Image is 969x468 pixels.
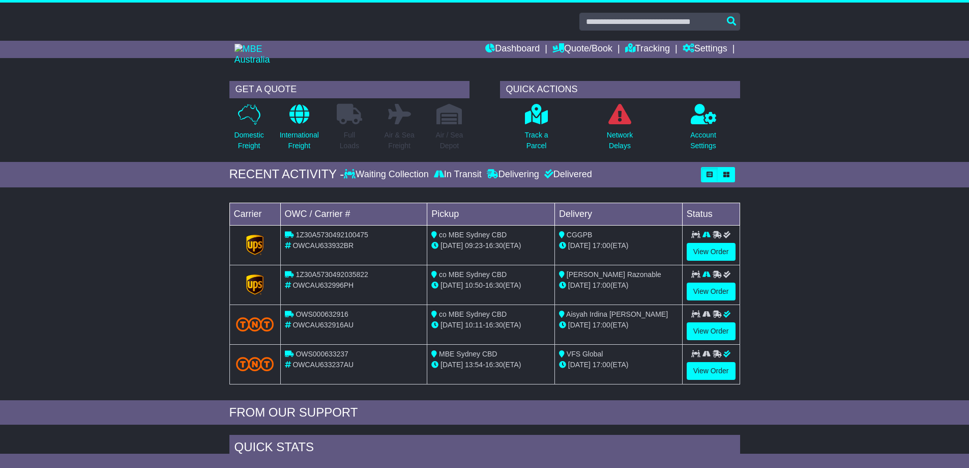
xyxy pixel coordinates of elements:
span: 16:30 [485,241,503,250]
span: 17:00 [593,321,610,329]
span: OWS000633237 [296,350,348,358]
span: [DATE] [568,241,591,250]
div: - (ETA) [431,240,550,251]
td: Carrier [229,203,280,225]
a: Settings [683,41,727,58]
span: [DATE] [441,361,463,369]
span: 17:00 [593,281,610,289]
span: [DATE] [568,361,591,369]
div: RECENT ACTIVITY - [229,167,344,182]
span: 1Z30A5730492100475 [296,231,368,239]
td: Status [682,203,740,225]
span: 10:50 [465,281,483,289]
span: [DATE] [441,241,463,250]
img: GetCarrierServiceLogo [246,235,263,255]
span: 1Z30A5730492035822 [296,270,368,279]
div: Delivering [484,169,542,180]
div: GET A QUOTE [229,81,469,98]
p: Full Loads [337,130,362,151]
p: Air / Sea Depot [436,130,463,151]
span: 09:23 [465,241,483,250]
p: Account Settings [690,130,716,151]
span: VFS Global [567,350,603,358]
div: (ETA) [559,240,678,251]
span: OWCAU632916AU [292,321,354,329]
span: 17:00 [593,241,610,250]
p: International Freight [280,130,319,151]
p: Air & Sea Freight [385,130,415,151]
span: co MBE Sydney CBD [439,270,507,279]
span: [DATE] [441,321,463,329]
span: 16:30 [485,361,503,369]
span: OWCAU633237AU [292,361,354,369]
div: - (ETA) [431,280,550,291]
span: 16:30 [485,321,503,329]
span: co MBE Sydney CBD [439,310,507,318]
div: - (ETA) [431,360,550,370]
span: 10:11 [465,321,483,329]
p: Network Delays [607,130,633,151]
img: TNT_Domestic.png [236,357,274,371]
span: MBE Sydney CBD [439,350,497,358]
a: InternationalFreight [279,103,319,157]
div: (ETA) [559,280,678,291]
a: Track aParcel [524,103,548,157]
span: [DATE] [568,281,591,289]
span: 16:30 [485,281,503,289]
a: View Order [687,243,736,261]
img: GetCarrierServiceLogo [246,274,263,295]
a: Quote/Book [552,41,612,58]
a: View Order [687,283,736,300]
td: Pickup [427,203,555,225]
a: View Order [687,322,736,340]
span: CGGPB [567,231,593,239]
div: - (ETA) [431,320,550,331]
td: Delivery [554,203,682,225]
td: OWC / Carrier # [280,203,427,225]
a: DomesticFreight [233,103,264,157]
p: Domestic Freight [234,130,263,151]
div: (ETA) [559,320,678,331]
a: AccountSettings [690,103,717,157]
span: co MBE Sydney CBD [439,231,507,239]
a: View Order [687,362,736,380]
a: Dashboard [485,41,540,58]
p: Track a Parcel [524,130,548,151]
span: Aisyah Irdina [PERSON_NAME] [566,310,668,318]
div: Delivered [542,169,592,180]
a: Tracking [625,41,670,58]
span: [DATE] [568,321,591,329]
span: [DATE] [441,281,463,289]
div: FROM OUR SUPPORT [229,405,740,420]
div: In Transit [431,169,484,180]
span: OWS000632916 [296,310,348,318]
span: 13:54 [465,361,483,369]
div: (ETA) [559,360,678,370]
span: [PERSON_NAME] Razonable [567,270,661,279]
a: NetworkDelays [606,103,633,157]
span: OWCAU633932BR [292,241,354,250]
img: TNT_Domestic.png [236,317,274,331]
div: Waiting Collection [344,169,431,180]
span: 17:00 [593,361,610,369]
div: Quick Stats [229,435,740,462]
span: OWCAU632996PH [292,281,354,289]
div: QUICK ACTIONS [500,81,740,98]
